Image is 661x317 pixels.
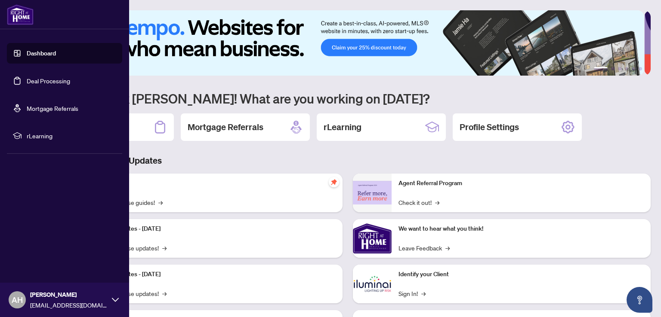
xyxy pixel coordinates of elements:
[27,104,78,112] a: Mortgage Referrals
[90,224,336,234] p: Platform Updates - [DATE]
[435,198,439,207] span: →
[353,265,392,303] img: Identify your Client
[611,67,615,70] button: 2
[12,294,23,306] span: AH
[625,67,628,70] button: 4
[639,67,642,70] button: 6
[353,181,392,204] img: Agent Referral Program
[90,179,336,188] p: Self-Help
[27,77,70,85] a: Deal Processing
[398,243,450,253] a: Leave Feedback→
[421,289,426,298] span: →
[398,289,426,298] a: Sign In!→
[627,287,652,313] button: Open asap
[398,198,439,207] a: Check it out!→
[353,219,392,258] img: We want to hear what you think!
[188,121,263,133] h2: Mortgage Referrals
[162,243,167,253] span: →
[324,121,361,133] h2: rLearning
[618,67,621,70] button: 3
[329,177,339,187] span: pushpin
[632,67,635,70] button: 5
[162,289,167,298] span: →
[445,243,450,253] span: →
[90,270,336,279] p: Platform Updates - [DATE]
[45,10,644,76] img: Slide 0
[398,270,644,279] p: Identify your Client
[398,224,644,234] p: We want to hear what you think!
[45,155,651,167] h3: Brokerage & Industry Updates
[158,198,163,207] span: →
[460,121,519,133] h2: Profile Settings
[30,300,108,310] span: [EMAIL_ADDRESS][DOMAIN_NAME]
[27,49,56,57] a: Dashboard
[45,90,651,107] h1: Welcome back [PERSON_NAME]! What are you working on [DATE]?
[398,179,644,188] p: Agent Referral Program
[7,4,34,25] img: logo
[27,131,116,140] span: rLearning
[594,67,608,70] button: 1
[30,290,108,299] span: [PERSON_NAME]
